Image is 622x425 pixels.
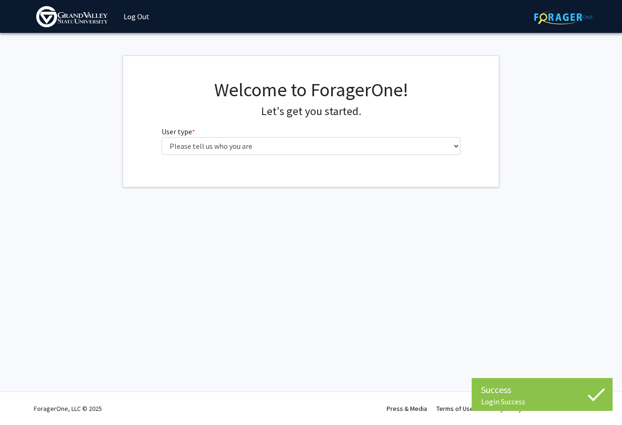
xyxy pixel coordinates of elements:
div: Login Success [481,397,603,406]
div: Success [481,383,603,397]
div: ForagerOne, LLC © 2025 [34,392,102,425]
label: User type [162,126,195,137]
img: Grand Valley State University Logo [36,6,108,27]
img: ForagerOne Logo [534,10,593,24]
h1: Welcome to ForagerOne! [162,78,461,101]
a: Terms of Use [436,404,474,413]
h4: Let's get you started. [162,105,461,118]
a: Press & Media [387,404,427,413]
